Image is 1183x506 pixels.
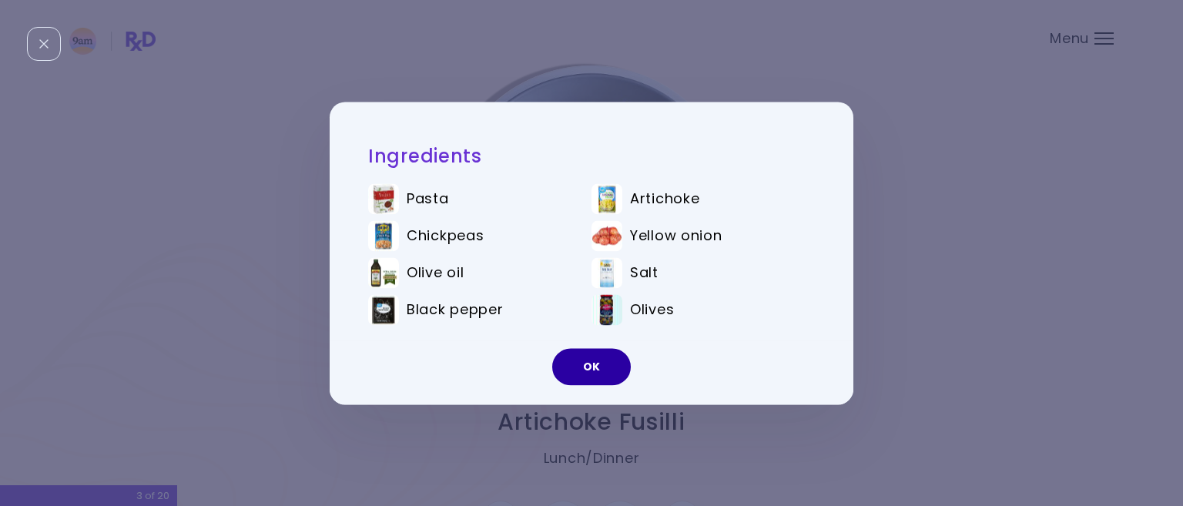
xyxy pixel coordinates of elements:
[630,190,699,207] span: Artichoke
[552,348,631,385] button: OK
[368,144,815,168] h2: Ingredients
[630,264,659,281] span: Salt
[407,301,504,318] span: Black pepper
[27,27,61,61] div: Close
[630,301,674,318] span: Olives
[630,227,722,244] span: Yellow onion
[407,227,484,244] span: Chickpeas
[407,264,464,281] span: Olive oil
[407,190,449,207] span: Pasta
